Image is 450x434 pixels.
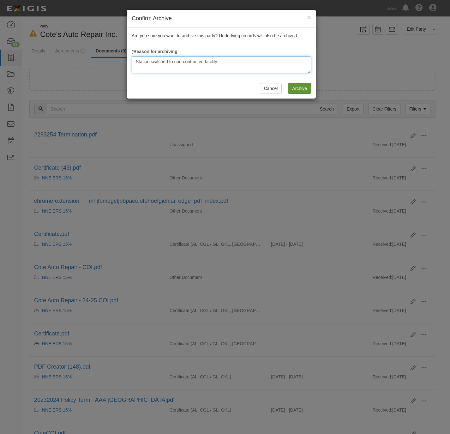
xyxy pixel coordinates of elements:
h4: Confirm Archive [132,15,311,23]
label: Reason for archiving [132,48,177,55]
button: Cancel [260,83,282,94]
div: Are you sure you want to archive this party? Underlying records will also be archived. [127,28,316,78]
input: Archive [288,83,311,94]
button: Close [307,14,311,21]
span: × [307,14,311,21]
abbr: required [132,49,133,54]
